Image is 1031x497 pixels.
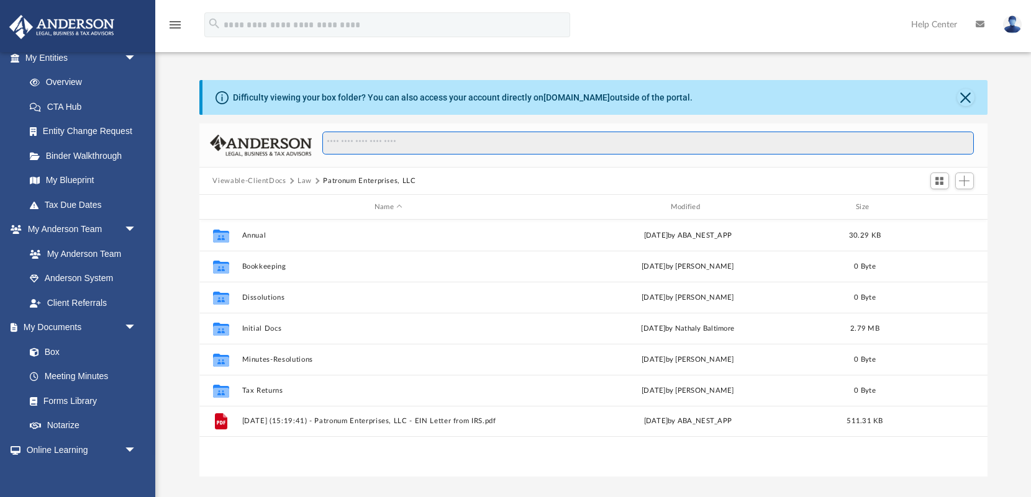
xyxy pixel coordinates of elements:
button: Patronum Enterprises, LLC [323,176,416,187]
a: Forms Library [17,388,143,413]
span: 511.31 KB [847,418,883,424]
div: [DATE] by [PERSON_NAME] [541,354,835,365]
a: My Entitiesarrow_drop_down [9,45,155,70]
span: arrow_drop_down [124,437,149,463]
i: search [207,17,221,30]
input: Search files and folders [322,132,973,155]
a: Meeting Minutes [17,364,149,389]
a: Entity Change Request [17,119,155,144]
div: [DATE] by [PERSON_NAME] [541,261,835,272]
div: id [895,202,982,213]
div: Difficulty viewing your box folder? You can also access your account directly on outside of the p... [233,91,693,104]
div: [DATE] by Nathaly Baltimore [541,323,835,334]
div: [DATE] by ABA_NEST_APP [541,230,835,241]
div: id [204,202,235,213]
button: Minutes-Resolutions [242,356,535,364]
button: [DATE] (15:19:41) - Patronum Enterprises, LLC - EIN Letter from IRS.pdf [242,417,535,425]
a: CTA Hub [17,94,155,119]
a: Online Learningarrow_drop_down [9,437,149,462]
a: Overview [17,70,155,95]
a: Tax Due Dates [17,192,155,217]
button: Bookkeeping [242,262,535,271]
div: Name [241,202,535,213]
a: Box [17,339,143,364]
a: menu [168,24,183,32]
a: My Anderson Team [17,241,143,266]
button: Add [955,172,974,190]
span: 0 Byte [854,356,876,363]
img: User Pic [1003,16,1022,34]
button: Dissolutions [242,293,535,302]
a: My Blueprint [17,168,149,193]
button: Initial Docs [242,325,535,333]
button: Close [957,89,974,106]
button: Tax Returns [242,387,535,395]
div: [DATE] by ABA_NEST_APP [541,416,835,427]
button: Law [297,176,312,187]
div: [DATE] by [PERSON_NAME] [541,385,835,396]
span: 0 Byte [854,294,876,301]
span: 2.79 MB [850,325,879,332]
div: grid [199,220,988,477]
span: arrow_drop_down [124,217,149,243]
div: [DATE] by [PERSON_NAME] [541,292,835,303]
button: Switch to Grid View [930,172,949,190]
i: menu [168,17,183,32]
button: Viewable-ClientDocs [212,176,286,187]
span: arrow_drop_down [124,45,149,71]
span: 0 Byte [854,263,876,270]
span: arrow_drop_down [124,315,149,341]
a: Binder Walkthrough [17,143,155,168]
a: Anderson System [17,266,149,291]
span: 0 Byte [854,387,876,394]
img: Anderson Advisors Platinum Portal [6,15,118,39]
a: My Anderson Teamarrow_drop_down [9,217,149,242]
span: 30.29 KB [848,232,880,239]
a: [DOMAIN_NAME] [543,92,610,102]
div: Size [840,202,889,213]
div: Modified [540,202,834,213]
a: Client Referrals [17,290,149,315]
a: Notarize [17,413,149,438]
button: Annual [242,231,535,240]
a: My Documentsarrow_drop_down [9,315,149,340]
